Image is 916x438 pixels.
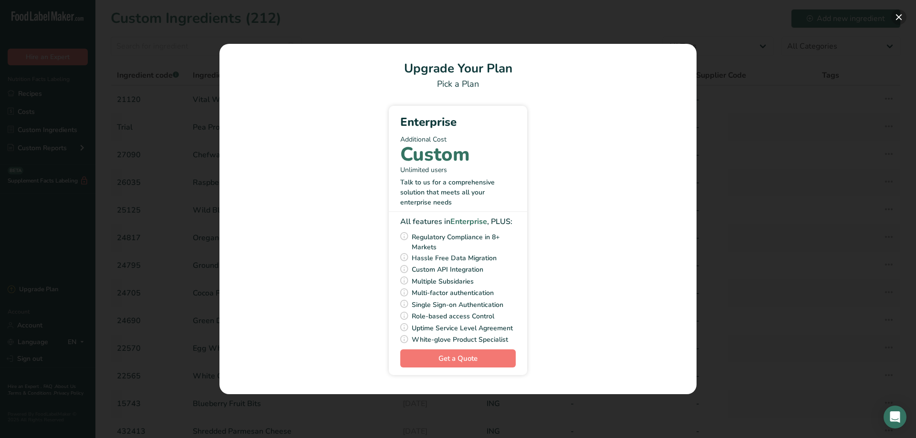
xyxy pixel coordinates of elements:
[400,134,516,144] p: Additional Cost
[412,287,494,299] span: Multi-factor authentication
[438,353,478,364] span: Get a Quote
[231,59,685,78] h1: Upgrade Your Plan
[412,264,483,275] span: Custom API Integration
[412,275,474,287] span: Multiple Subsidaries
[412,310,494,322] span: Role-based access Control
[400,349,516,368] a: Get a Quote
[412,231,516,252] span: Regulatory Compliance in 8+ Markets
[412,322,513,334] span: Uptime Service Level Agreement
[412,252,497,264] span: Hassle Free Data Migration
[884,406,906,428] div: Open Intercom Messenger
[400,165,447,175] span: Unlimited users
[450,216,487,227] b: Enterprise
[231,78,685,91] div: Pick a Plan
[412,334,508,346] span: White-glove Product Specialist
[400,177,516,207] div: Talk to us for a comprehensive solution that meets all your enterprise needs
[400,113,516,131] div: Enterprise
[412,299,503,311] span: Single Sign-on Authentication
[400,216,516,227] div: All features in , PLUS:
[400,148,470,161] div: Custom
